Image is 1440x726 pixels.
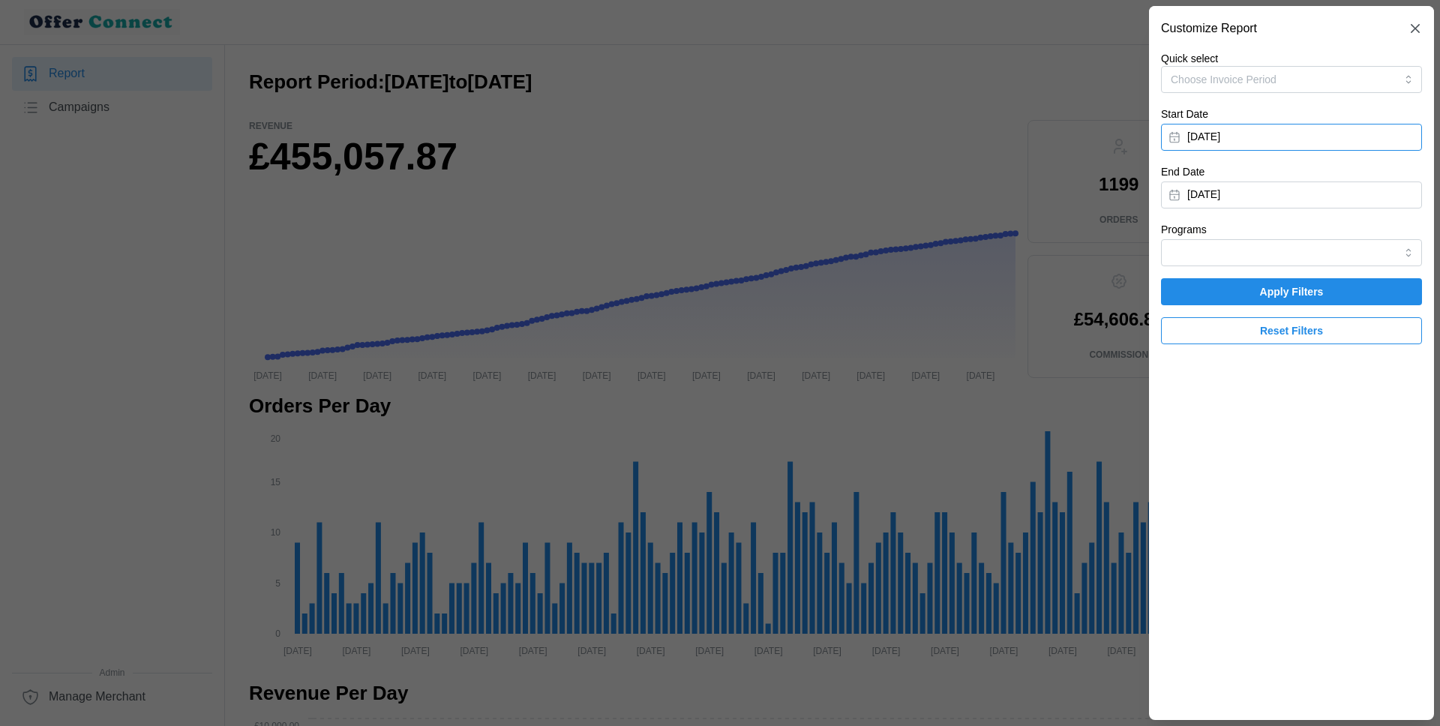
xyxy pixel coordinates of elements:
span: Apply Filters [1260,279,1324,304]
button: Choose Invoice Period [1161,66,1422,93]
button: [DATE] [1161,124,1422,151]
button: Reset Filters [1161,317,1422,344]
span: Reset Filters [1260,318,1323,343]
h2: Customize Report [1161,22,1257,34]
p: Quick select [1161,51,1422,66]
span: Choose Invoice Period [1171,73,1276,85]
label: Programs [1161,222,1207,238]
button: [DATE] [1161,181,1422,208]
label: End Date [1161,164,1204,181]
label: Start Date [1161,106,1208,123]
button: Apply Filters [1161,278,1422,305]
